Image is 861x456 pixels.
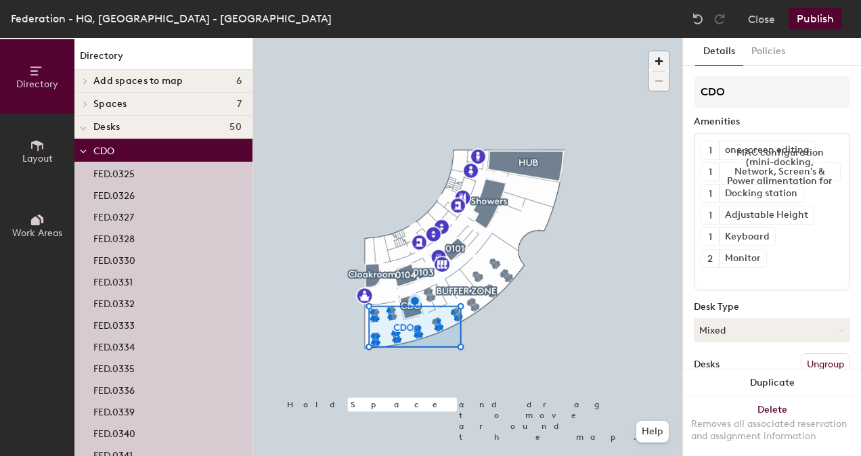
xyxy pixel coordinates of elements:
p: FED.0331 [93,273,133,288]
button: 1 [701,141,719,159]
div: one screen editing [719,141,815,159]
div: Amenities [694,116,850,127]
button: Publish [789,8,842,30]
button: Policies [743,38,793,66]
div: Desks [694,359,720,370]
p: FED.0325 [93,164,135,180]
div: Monitor [719,250,766,267]
img: Undo [691,12,705,26]
span: Layout [22,153,53,164]
p: FED.0335 [93,359,135,375]
div: Federation - HQ, [GEOGRAPHIC_DATA] - [GEOGRAPHIC_DATA] [11,10,332,27]
p: FED.0336 [93,381,135,396]
p: FED.0339 [93,403,135,418]
button: Help [636,421,669,442]
p: FED.0328 [93,229,135,245]
button: Details [695,38,743,66]
span: 1 [709,143,712,158]
button: DeleteRemoves all associated reservation and assignment information [683,396,861,456]
span: 1 [709,208,712,223]
button: 1 [701,163,719,181]
img: Redo [713,12,726,26]
span: CDO [93,145,114,157]
h1: Directory [74,49,252,70]
span: 7 [237,99,242,110]
div: Desk Type [694,302,850,313]
p: FED.0334 [93,338,135,353]
p: FED.0340 [93,424,135,440]
button: Ungroup [801,353,850,376]
span: 2 [707,252,713,266]
div: Keyboard [719,228,775,246]
div: Removes all associated reservation and assignment information [691,418,853,442]
span: 1 [709,165,712,179]
span: 1 [709,187,712,201]
span: 6 [236,76,242,87]
p: FED.0330 [93,251,135,267]
div: Docking station [719,185,803,202]
div: MAC configuration (mini-docking, Network, Screen's & Power alimentation for MAC) [719,163,840,181]
p: FED.0326 [93,186,135,202]
span: Desks [93,122,120,133]
button: 1 [701,206,719,224]
button: Mixed [694,318,850,342]
button: Close [748,8,775,30]
span: Directory [16,78,58,90]
button: 1 [701,185,719,202]
button: Duplicate [683,369,861,396]
p: FED.0332 [93,294,135,310]
span: Spaces [93,99,127,110]
span: 1 [709,230,712,244]
p: FED.0333 [93,316,135,332]
span: Add spaces to map [93,76,183,87]
button: 2 [701,250,719,267]
span: 50 [229,122,242,133]
button: 1 [701,228,719,246]
div: Adjustable Height [719,206,814,224]
span: Work Areas [12,227,62,239]
p: FED.0327 [93,208,134,223]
